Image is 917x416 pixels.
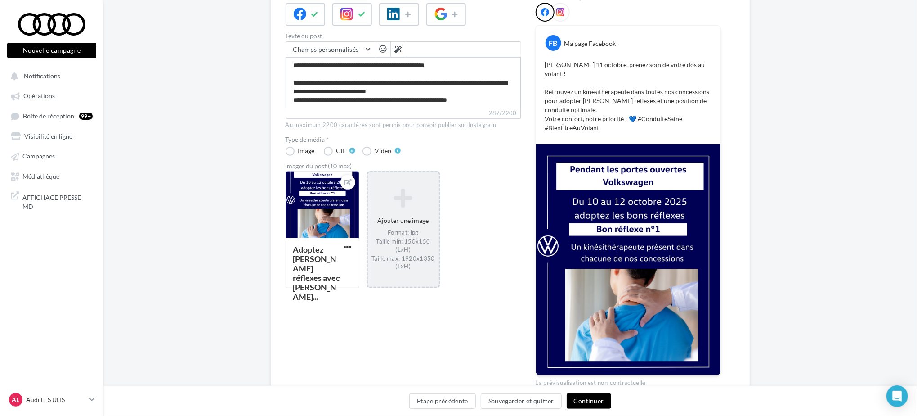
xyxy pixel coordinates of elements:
span: AFFICHAGE PRESSE MD [22,191,93,211]
div: Images du post (10 max) [286,163,521,169]
div: FB [546,35,561,51]
label: Texte du post [286,33,521,39]
a: Campagnes [5,148,98,164]
span: Champs personnalisés [293,45,359,53]
button: Continuer [567,393,611,409]
a: AFFICHAGE PRESSE MD [5,188,98,214]
button: Notifications [5,68,94,84]
div: Au maximum 2200 caractères sont permis pour pouvoir publier sur Instagram [286,121,521,129]
a: AL Audi LES ULIS [7,391,96,408]
a: Boîte de réception99+ [5,108,98,124]
button: Étape précédente [409,393,476,409]
button: Sauvegarder et quitter [481,393,562,409]
span: Boîte de réception [23,112,74,120]
div: Ma page Facebook [564,39,616,48]
div: GIF [336,148,346,154]
span: Médiathèque [22,172,59,180]
div: Image [298,148,315,154]
span: Opérations [23,92,55,100]
div: 99+ [79,113,93,120]
div: La prévisualisation est non-contractuelle [536,375,721,387]
label: Type de média * [286,136,521,143]
button: Nouvelle campagne [7,43,96,58]
a: Médiathèque [5,168,98,184]
div: Open Intercom Messenger [886,385,908,407]
a: Visibilité en ligne [5,128,98,144]
div: Adoptez [PERSON_NAME] réflexes avec [PERSON_NAME]... [293,244,340,302]
span: Campagnes [22,153,55,160]
span: Notifications [24,72,60,80]
span: AL [12,395,20,404]
button: Champs personnalisés [286,42,376,57]
a: Opérations [5,87,98,104]
p: Audi LES ULIS [26,395,86,404]
p: [PERSON_NAME] 11 octobre, prenez soin de votre dos au volant ! Retrouvez un kinésithérapeute dans... [545,60,711,132]
div: Vidéo [375,148,392,154]
label: 287/2200 [286,109,521,119]
span: Visibilité en ligne [24,132,72,140]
